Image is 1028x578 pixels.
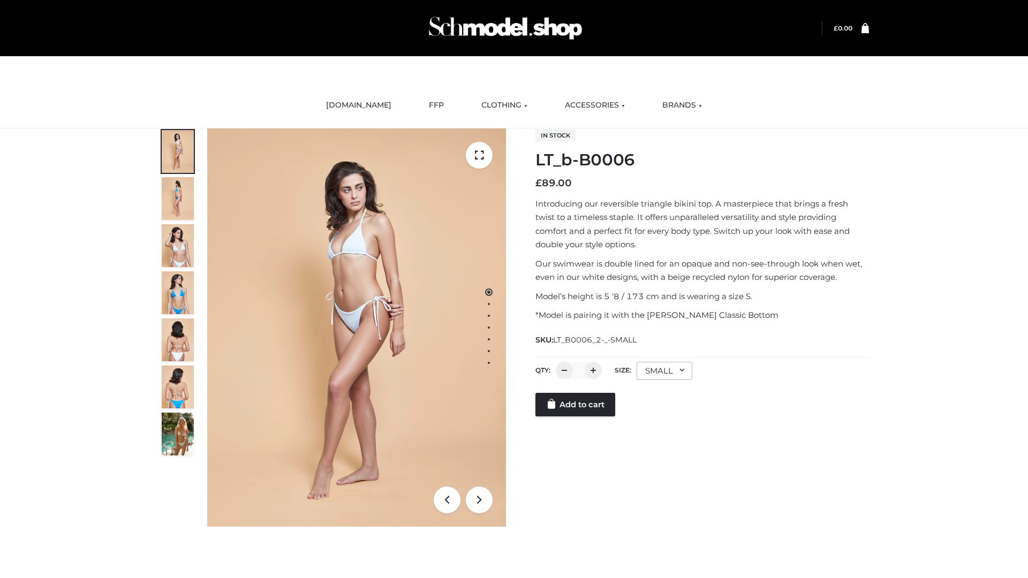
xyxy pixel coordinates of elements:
a: ACCESSORIES [557,94,633,117]
img: ArielClassicBikiniTop_CloudNine_AzureSky_OW114ECO_2-scaled.jpg [162,177,194,220]
img: Arieltop_CloudNine_AzureSky2.jpg [162,413,194,455]
bdi: 0.00 [834,24,852,32]
a: Add to cart [535,393,615,416]
label: Size: [615,366,631,374]
h1: LT_b-B0006 [535,150,869,170]
img: ArielClassicBikiniTop_CloudNine_AzureSky_OW114ECO_3-scaled.jpg [162,224,194,267]
img: ArielClassicBikiniTop_CloudNine_AzureSky_OW114ECO_1-scaled.jpg [162,130,194,173]
img: ArielClassicBikiniTop_CloudNine_AzureSky_OW114ECO_4-scaled.jpg [162,271,194,314]
div: SMALL [637,362,692,380]
label: QTY: [535,366,550,374]
p: Model’s height is 5 ‘8 / 173 cm and is wearing a size S. [535,290,869,303]
a: BRANDS [654,94,710,117]
a: FFP [421,94,452,117]
bdi: 89.00 [535,177,572,189]
a: £0.00 [834,24,852,32]
img: Schmodel Admin 964 [425,7,586,49]
a: CLOTHING [473,94,535,117]
p: Our swimwear is double lined for an opaque and non-see-through look when wet, even in our white d... [535,257,869,284]
span: In stock [535,129,576,142]
span: LT_B0006_2-_-SMALL [553,335,637,345]
a: [DOMAIN_NAME] [318,94,399,117]
span: £ [535,177,542,189]
img: ArielClassicBikiniTop_CloudNine_AzureSky_OW114ECO_7-scaled.jpg [162,318,194,361]
p: *Model is pairing it with the [PERSON_NAME] Classic Bottom [535,308,869,322]
span: SKU: [535,333,638,346]
img: ArielClassicBikiniTop_CloudNine_AzureSky_OW114ECO_1 [207,128,506,527]
p: Introducing our reversible triangle bikini top. A masterpiece that brings a fresh twist to a time... [535,197,869,252]
img: ArielClassicBikiniTop_CloudNine_AzureSky_OW114ECO_8-scaled.jpg [162,366,194,408]
span: £ [834,24,838,32]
